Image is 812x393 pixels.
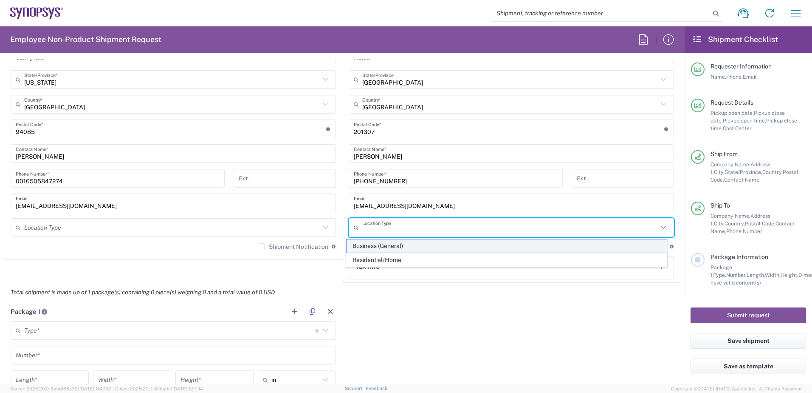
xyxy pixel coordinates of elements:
[347,253,667,267] span: Residential/Home
[747,272,765,278] span: Length,
[710,264,732,278] span: Package 1:
[765,272,781,278] span: Width,
[79,386,111,391] span: [DATE] 11:47:12
[723,125,752,131] span: Cost Center
[714,220,725,227] span: City,
[4,289,281,296] em: Total shipment is made up of 1 package(s) containing 0 piece(s) weighing 0 and a total value of 0...
[671,385,802,393] span: Copyright © [DATE]-[DATE] Agistix Inc., All Rights Reserved
[781,272,798,278] span: Height,
[366,386,387,391] a: Feedback
[710,99,753,106] span: Request Details
[691,308,806,323] button: Submit request
[726,228,762,234] span: Phone Number
[115,386,203,391] span: Client: 2025.20.0-8c6e0cf
[723,117,766,124] span: Pickup open time,
[710,202,730,209] span: Ship To
[726,74,743,80] span: Phone,
[743,74,757,80] span: Email
[724,177,759,183] span: Contact Name
[172,386,203,391] span: [DATE] 12:11:14
[725,220,745,227] span: Country,
[691,333,806,349] button: Save shipment
[710,213,750,219] span: Company Name,
[726,272,747,278] span: Number,
[745,220,775,227] span: Postal Code,
[725,169,762,175] span: State/Province,
[710,110,754,116] span: Pickup open date,
[710,63,772,70] span: Requester Information
[258,243,328,250] label: Shipment Notification
[713,272,726,278] span: Type,
[490,5,710,21] input: Shipment, tracking or reference number
[710,161,750,168] span: Company Name,
[11,308,48,316] h2: Package 1
[714,169,725,175] span: City,
[10,34,161,45] h2: Employee Non-Product Shipment Request
[691,359,806,374] button: Save as template
[10,386,111,391] span: Server: 2025.20.0-5efa686e39f
[762,169,783,175] span: Country,
[692,34,778,45] h2: Shipment Checklist
[710,253,768,260] span: Package Information
[347,239,667,253] span: Business (General)
[345,386,366,391] a: Support
[710,74,726,80] span: Name,
[710,151,738,157] span: Ship From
